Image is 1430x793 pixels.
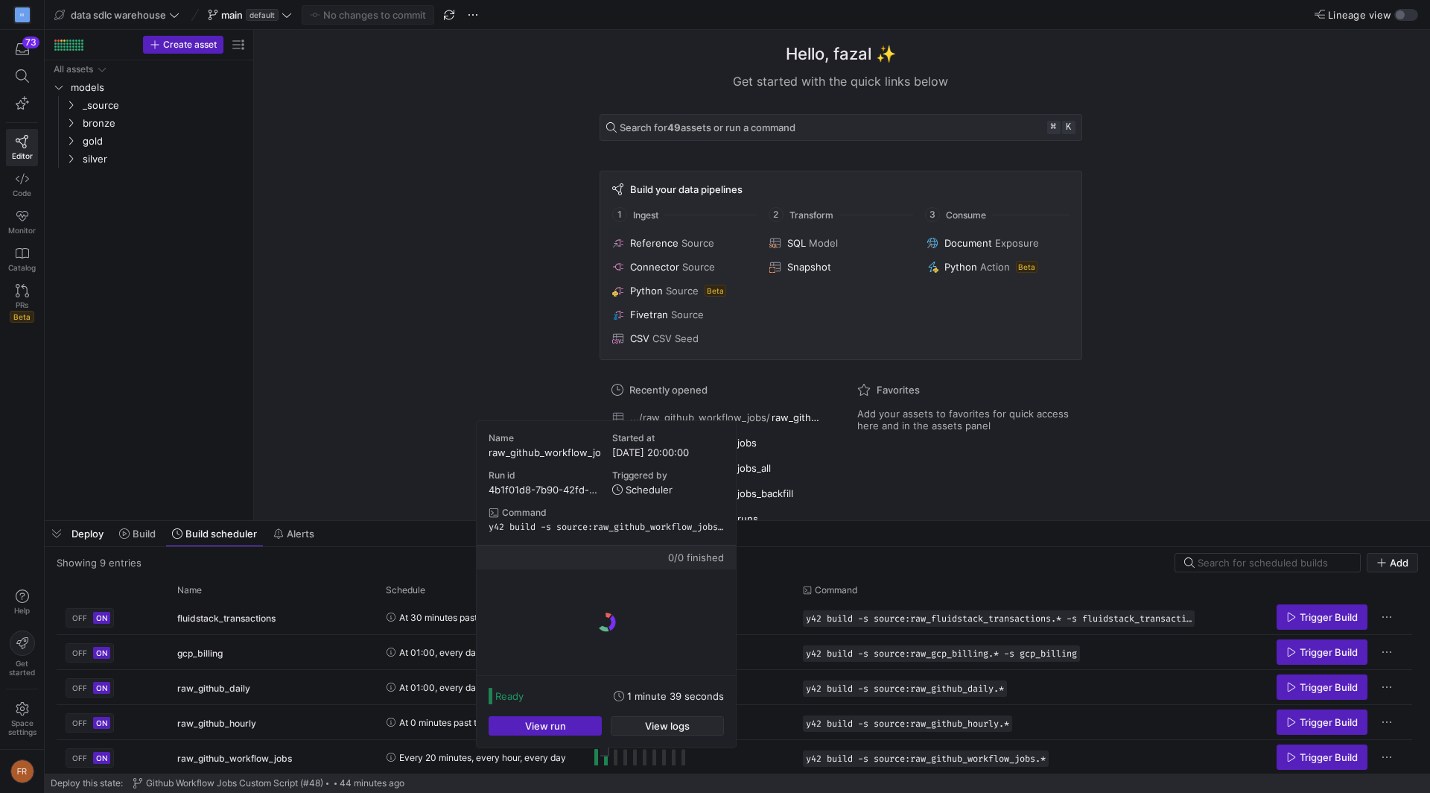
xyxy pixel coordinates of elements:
span: CSV Seed [652,332,699,344]
button: maindefault [204,5,296,25]
div: Showing 9 entries [57,557,142,569]
span: Build scheduler [185,528,257,540]
span: SQL [787,237,806,249]
button: Trigger Build [1277,745,1367,770]
div: Run id [489,470,600,481]
div: 73 [22,37,39,48]
span: Beta [10,311,34,323]
span: Search for assets or run a command [620,121,795,133]
span: Model [809,237,838,249]
div: Press SPACE to select this row. [57,705,1412,740]
a: Code [6,166,38,203]
button: ConnectorSource [609,258,757,276]
span: Scheduler [626,484,673,496]
span: PRs [16,300,28,309]
span: Every 20 minutes, every hour, every day [399,740,566,775]
span: Python [944,261,977,273]
button: Github Workflow Jobs Custom Script (#48)44 minutes ago [129,774,408,792]
span: Add [1390,557,1408,569]
button: Trigger Build [1277,674,1367,700]
button: FR [6,756,38,787]
span: Beta [1016,261,1037,273]
span: Python [630,285,663,297]
span: Connector [630,261,679,273]
kbd: ⌘ [1047,121,1061,134]
button: PythonActionBeta [924,258,1072,276]
span: Get started [9,659,35,677]
div: Press SPACE to select this row. [51,96,247,114]
span: Trigger Build [1300,681,1358,693]
span: Deploy [71,528,104,540]
span: ON [96,753,107,762]
span: ON [96,683,107,692]
a: Spacesettings [6,695,38,743]
span: Monitor [8,226,36,235]
a: Catalog [6,241,38,278]
span: View logs [645,720,690,732]
button: Search for49assets or run a command⌘k [600,114,1082,141]
span: Recently opened [629,384,708,396]
button: DocumentExposure [924,234,1072,252]
div: Press SPACE to select this row. [51,132,247,150]
span: View run [525,720,566,732]
span: Space settings [8,718,36,736]
span: 4b1f01d8-7b90-42fd-8286-bcfc6fc4800f [489,484,600,496]
span: At 0 minutes past the hour, every 3 hours, every day [399,705,576,740]
span: OFF [72,683,87,692]
span: Trigger Build [1300,611,1358,623]
span: bronze [83,115,245,132]
button: data sdlc warehouse [51,5,183,25]
span: OFF [72,718,87,727]
span: Editor [12,151,33,160]
span: Github Workflow Jobs Custom Script (#48) [146,778,323,789]
span: .../raw_github_workflow_jobs/ [630,411,770,423]
input: Search for scheduled builds [1198,557,1351,569]
span: At 01:00, every day [399,670,481,705]
span: main [221,9,243,21]
span: ON [96,718,107,727]
span: [DATE] 20:00:00 [612,446,689,458]
span: ON [96,648,107,657]
span: Action [980,261,1010,273]
span: y42 build -s source:raw_github_hourly.* [806,718,1009,729]
span: CSV [630,332,649,344]
button: Create asset [143,36,223,54]
span: Add your assets to favorites for quick access here and in the assets panel [857,408,1070,432]
span: OFF [72,753,87,762]
span: Document [944,237,992,249]
span: y42 build -s source:raw_github_workflow_jobs.* [806,753,1046,764]
button: View logs [611,716,724,736]
span: y42 build -s source:raw_github_workflow_jobs.* [489,522,724,532]
span: raw_github_workflow_jobs [489,446,612,458]
span: models [71,79,245,96]
span: Name [177,585,202,595]
span: gcp_billing [177,636,223,671]
span: silver [83,151,245,168]
a: Monitor [6,203,38,241]
span: Trigger Build [1300,751,1358,763]
span: Source [682,261,715,273]
span: Build your data pipelines [630,183,743,195]
span: Fivetran [630,309,668,320]
span: Command [815,585,857,595]
span: Create asset [163,40,217,50]
button: Trigger Build [1277,604,1367,630]
div: Get started with the quick links below [600,72,1082,90]
a: PRsBeta [6,278,38,329]
strong: 49 [667,121,681,133]
span: y42 build -s source:raw_github_daily.* [806,683,1004,694]
span: y42 build -s source:raw_gcp_billing.* -s gcp_billing [806,648,1077,659]
div: M [15,7,30,22]
div: Press SPACE to select this row. [57,740,1412,775]
span: Command [502,508,547,518]
span: Schedule [386,585,425,595]
a: Editor [6,129,38,166]
button: Build [112,521,162,546]
div: Press SPACE to select this row. [57,635,1412,670]
button: View run [489,716,602,736]
div: Press SPACE to select this row. [51,78,247,96]
div: Press SPACE to select this row. [51,60,247,78]
div: Triggered by [612,470,724,481]
a: M [6,2,38,28]
div: Press SPACE to select this row. [57,600,1412,635]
